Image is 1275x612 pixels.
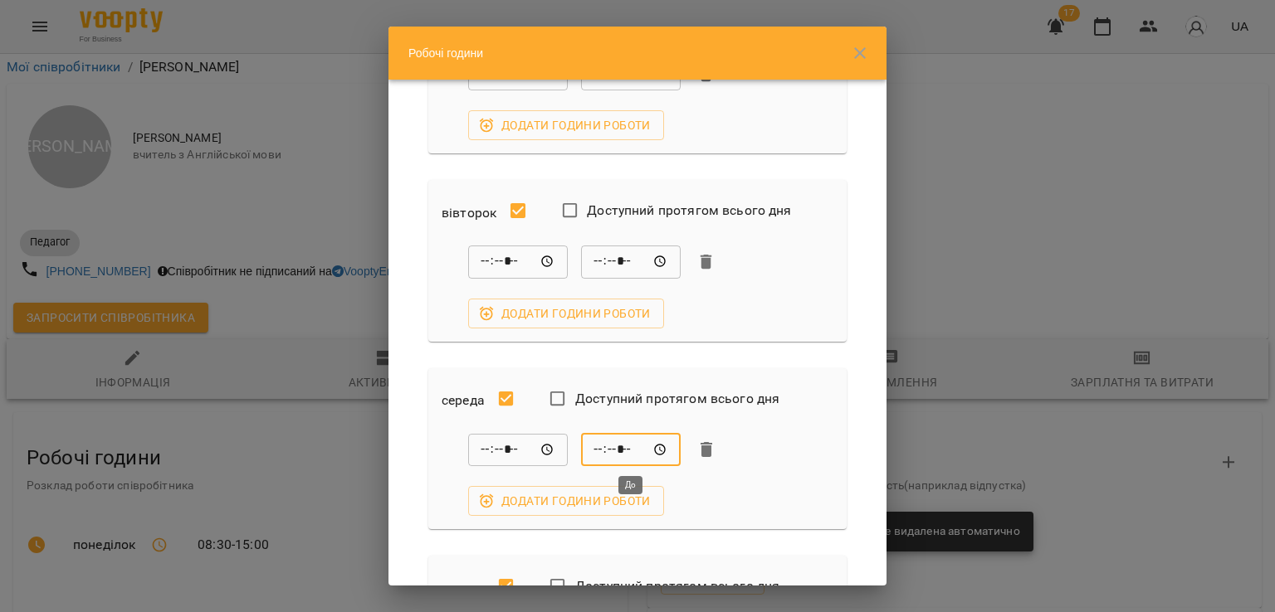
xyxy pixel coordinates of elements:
span: Додати години роботи [481,115,651,135]
button: Додати години роботи [468,110,664,140]
h6: четвер [442,576,485,600]
span: Додати години роботи [481,491,651,511]
button: Додати години роботи [468,299,664,328]
button: Видалити [694,437,719,462]
span: Доступний протягом всього дня [575,389,779,409]
button: Додати години роботи [468,486,664,516]
div: Робочі години [388,27,887,80]
h6: середа [442,389,485,412]
span: Доступний протягом всього дня [575,576,779,596]
div: До [581,245,681,279]
div: Від [468,245,568,279]
span: Доступний протягом всього дня [587,201,791,221]
span: Додати години роботи [481,304,651,323]
div: Від [468,433,568,466]
button: Видалити [694,250,719,274]
h6: вівторок [442,202,496,225]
